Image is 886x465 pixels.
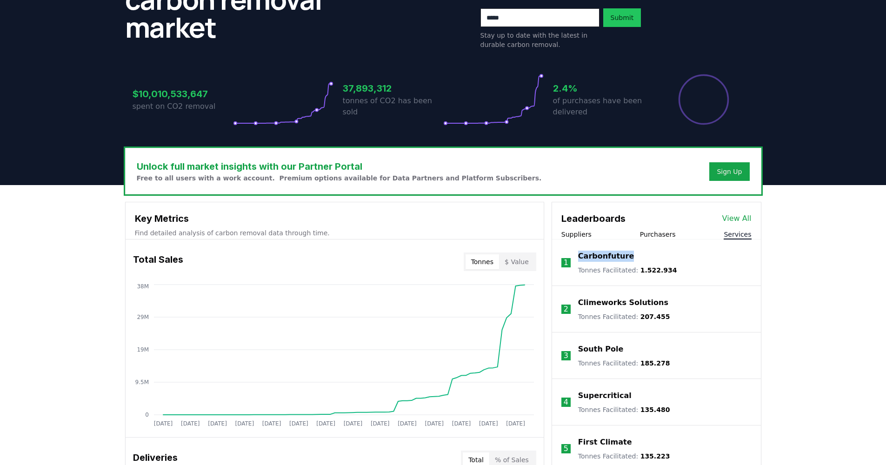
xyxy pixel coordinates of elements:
tspan: [DATE] [452,420,471,427]
button: $ Value [499,254,534,269]
a: View All [722,213,752,224]
tspan: 9.5M [135,379,148,385]
h3: Key Metrics [135,212,534,226]
button: Submit [603,8,641,27]
tspan: [DATE] [425,420,444,427]
h3: 37,893,312 [343,81,443,95]
h3: Unlock full market insights with our Partner Portal [137,159,542,173]
span: 1.522.934 [640,266,677,274]
a: Climeworks Solutions [578,297,668,308]
tspan: [DATE] [370,420,389,427]
button: Tonnes [466,254,499,269]
p: Tonnes Facilitated : [578,405,670,414]
p: 4 [564,397,568,408]
span: 135.223 [640,452,670,460]
tspan: [DATE] [235,420,254,427]
a: Supercritical [578,390,632,401]
button: Purchasers [640,230,676,239]
tspan: 38M [137,283,149,290]
div: Percentage of sales delivered [678,73,730,126]
h3: Total Sales [133,252,183,271]
tspan: [DATE] [180,420,200,427]
tspan: 0 [145,412,149,418]
tspan: [DATE] [316,420,335,427]
button: Services [724,230,751,239]
h3: Leaderboards [561,212,626,226]
h3: $10,010,533,647 [133,87,233,101]
tspan: 29M [137,314,149,320]
p: tonnes of CO2 has been sold [343,95,443,118]
a: Sign Up [717,167,742,176]
tspan: 19M [137,346,149,353]
tspan: [DATE] [343,420,362,427]
tspan: [DATE] [479,420,498,427]
p: Tonnes Facilitated : [578,452,670,461]
p: 1 [564,257,568,268]
tspan: [DATE] [208,420,227,427]
a: South Pole [578,344,624,355]
span: 135.480 [640,406,670,413]
p: 2 [564,304,568,315]
p: Stay up to date with the latest in durable carbon removal. [480,31,600,49]
p: Tonnes Facilitated : [578,312,670,321]
p: 3 [564,350,568,361]
p: Find detailed analysis of carbon removal data through time. [135,228,534,238]
p: Tonnes Facilitated : [578,359,670,368]
button: Suppliers [561,230,592,239]
tspan: [DATE] [506,420,525,427]
p: Free to all users with a work account. Premium options available for Data Partners and Platform S... [137,173,542,183]
button: Sign Up [709,162,749,181]
p: spent on CO2 removal [133,101,233,112]
a: First Climate [578,437,632,448]
p: Tonnes Facilitated : [578,266,677,275]
span: 207.455 [640,313,670,320]
tspan: [DATE] [262,420,281,427]
p: of purchases have been delivered [553,95,653,118]
p: 5 [564,443,568,454]
span: 185.278 [640,359,670,367]
tspan: [DATE] [153,420,173,427]
tspan: [DATE] [289,420,308,427]
a: Carbonfuture [578,251,634,262]
h3: 2.4% [553,81,653,95]
tspan: [DATE] [398,420,417,427]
